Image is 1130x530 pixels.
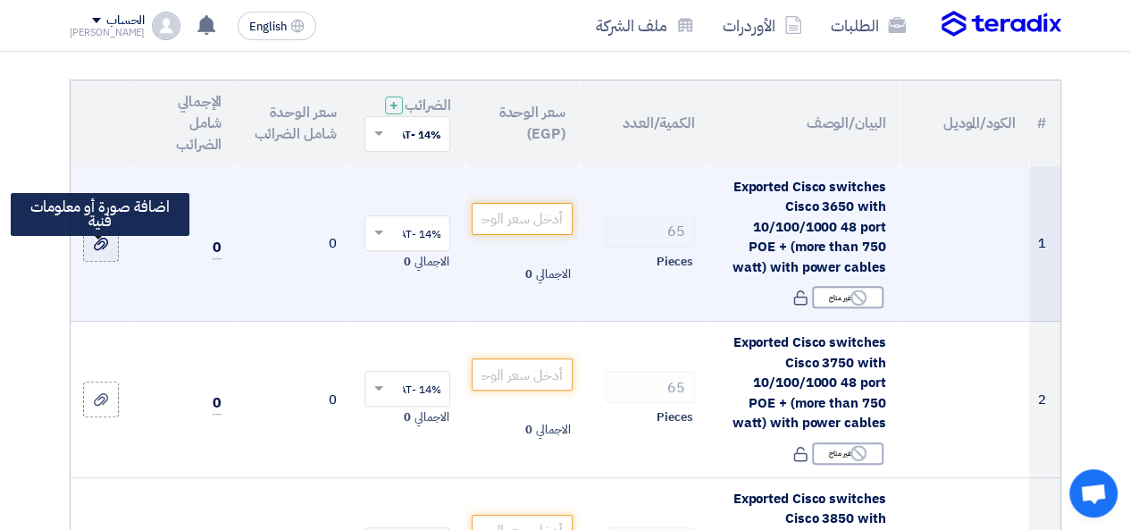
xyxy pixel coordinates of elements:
th: سعر الوحدة (EGP) [465,80,579,166]
input: أدخل سعر الوحدة [472,358,572,391]
div: اضافة صورة أو معلومات فنية [11,193,189,236]
th: # [1029,80,1059,166]
div: Open chat [1069,469,1117,517]
th: البيان/الوصف [709,80,900,166]
div: غير متاح [812,286,883,308]
span: Exported Cisco switches Cisco 3650 with 10/100/1000 48 port POE + (more than 750 watt) with power... [732,177,885,277]
img: Teradix logo [942,11,1061,38]
td: 1 [1029,166,1059,322]
div: [PERSON_NAME] [70,28,146,38]
td: 0 [236,166,350,322]
span: Exported Cisco switches Cisco 3750 with 10/100/1000 48 port POE + (more than 750 watt) with power... [732,332,885,433]
a: الأوردرات [708,4,816,46]
th: الإجمالي شامل الضرائب [131,80,236,166]
span: الاجمالي [414,408,448,426]
span: 0 [404,253,411,271]
span: + [389,95,398,116]
span: الاجمالي [536,265,570,283]
span: 0 [213,237,222,259]
img: profile_test.png [152,12,180,40]
button: English [238,12,316,40]
th: سعر الوحدة شامل الضرائب [236,80,350,166]
span: Pieces [657,408,692,426]
span: 0 [525,265,532,283]
ng-select: VAT [364,215,450,251]
span: 0 [404,408,411,426]
span: الاجمالي [536,421,570,439]
span: English [249,21,287,33]
span: الاجمالي [414,253,448,271]
div: غير متاح [812,442,883,465]
th: الضرائب [350,80,465,166]
td: 0 [236,322,350,478]
th: الكمية/العدد [580,80,709,166]
a: ملف الشركة [582,4,708,46]
th: الكود/الموديل [900,80,1029,166]
div: الحساب [106,13,145,29]
span: 0 [213,392,222,415]
input: RFQ_STEP1.ITEMS.2.AMOUNT_TITLE [606,371,695,403]
ng-select: VAT [364,371,450,407]
input: RFQ_STEP1.ITEMS.2.AMOUNT_TITLE [606,215,695,248]
td: 2 [1029,322,1059,478]
span: 0 [525,421,532,439]
input: أدخل سعر الوحدة [472,203,572,235]
a: الطلبات [816,4,920,46]
span: Pieces [657,253,692,271]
